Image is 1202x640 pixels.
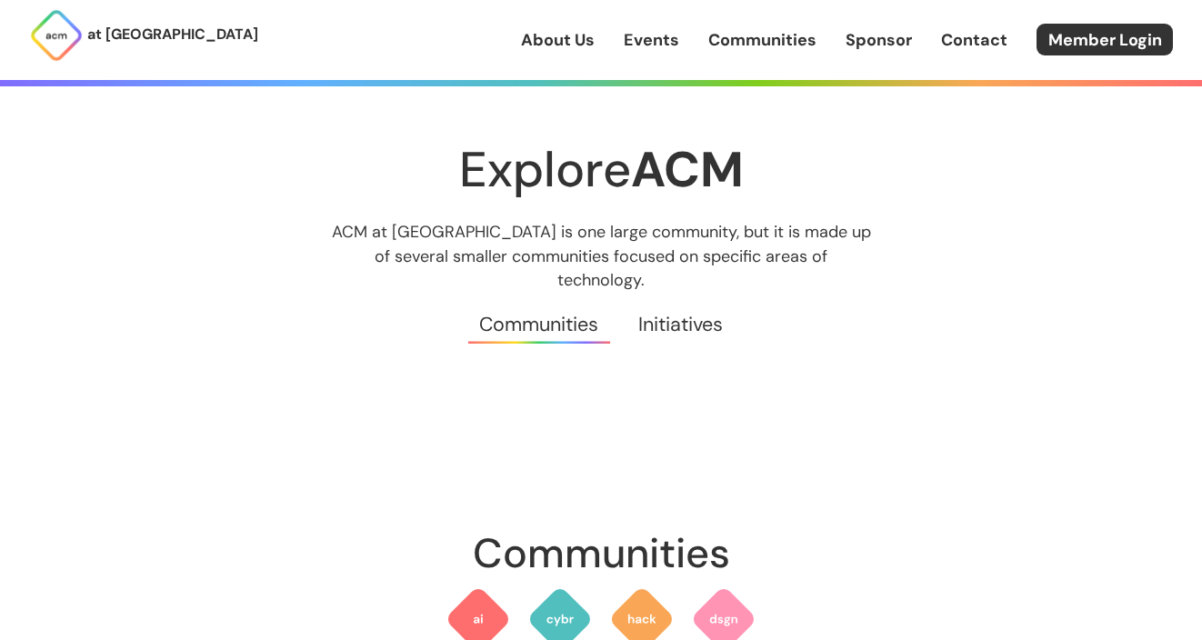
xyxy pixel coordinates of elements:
[165,143,1037,196] h1: Explore
[618,292,742,357] a: Initiatives
[1037,24,1173,55] a: Member Login
[941,28,1007,52] a: Contact
[315,220,887,291] p: ACM at [GEOGRAPHIC_DATA] is one large community, but it is made up of several smaller communities...
[708,28,816,52] a: Communities
[521,28,595,52] a: About Us
[165,521,1037,586] h2: Communities
[87,23,258,46] p: at [GEOGRAPHIC_DATA]
[846,28,912,52] a: Sponsor
[29,8,84,63] img: ACM Logo
[624,28,679,52] a: Events
[29,8,258,63] a: at [GEOGRAPHIC_DATA]
[460,292,618,357] a: Communities
[631,137,744,202] strong: ACM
